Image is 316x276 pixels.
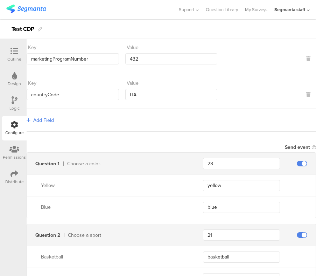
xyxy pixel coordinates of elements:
[203,180,280,191] input: Enter a value...
[35,232,60,239] div: Question 2
[41,253,186,261] div: Basketball
[203,229,280,241] input: Enter a key...
[7,56,21,62] div: Outline
[5,179,24,185] div: Distribute
[27,53,119,64] input: Enter key...
[203,158,280,169] input: Enter a key...
[67,160,186,167] div: Choose a color.
[127,44,139,51] div: Value
[5,130,24,136] div: Configure
[125,53,218,64] input: Enter value...
[68,232,186,239] div: Choose a sport
[12,23,34,35] div: Test CDP
[179,6,194,13] span: Support
[28,80,36,87] div: Key
[127,80,139,87] div: Value
[27,89,119,100] input: Enter key...
[28,44,36,51] div: Key
[6,5,46,13] img: segmanta logo
[8,81,21,87] div: Design
[35,160,59,167] div: Question 1
[9,105,20,111] div: Logic
[203,251,280,263] input: Enter a value...
[203,202,280,213] input: Enter a value...
[41,203,186,211] div: Blue
[125,89,218,100] input: Enter value...
[274,6,305,13] div: Segmanta staff
[3,154,26,160] div: Permissions
[33,117,54,124] span: Add Field
[41,182,186,189] div: Yellow
[285,144,310,151] div: Send event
